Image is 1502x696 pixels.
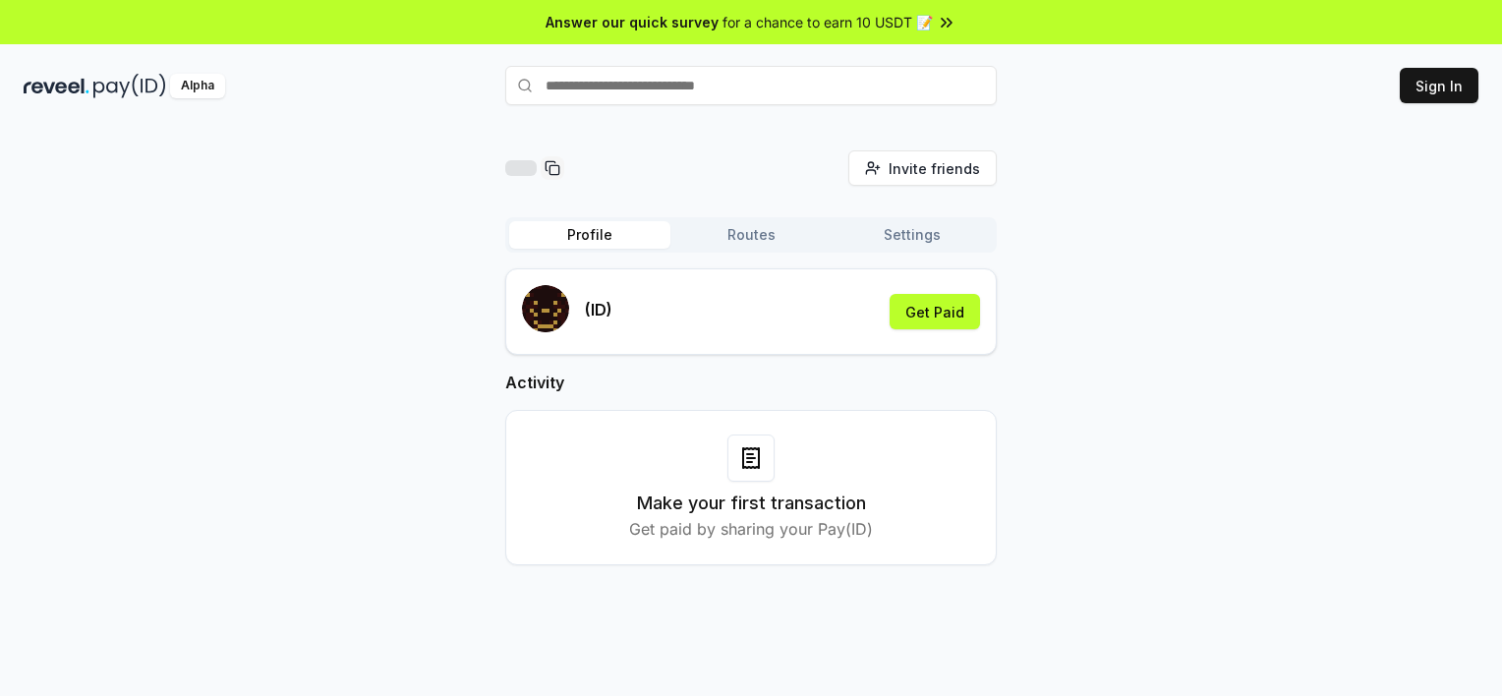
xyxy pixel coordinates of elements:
div: Alpha [170,74,225,98]
h2: Activity [505,371,997,394]
button: Settings [832,221,993,249]
img: pay_id [93,74,166,98]
button: Get Paid [890,294,980,329]
button: Profile [509,221,670,249]
p: Get paid by sharing your Pay(ID) [629,517,873,541]
button: Sign In [1400,68,1478,103]
span: for a chance to earn 10 USDT 📝 [722,12,933,32]
span: Invite friends [889,158,980,179]
p: (ID) [585,298,612,321]
button: Invite friends [848,150,997,186]
img: reveel_dark [24,74,89,98]
span: Answer our quick survey [546,12,719,32]
h3: Make your first transaction [637,490,866,517]
button: Routes [670,221,832,249]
